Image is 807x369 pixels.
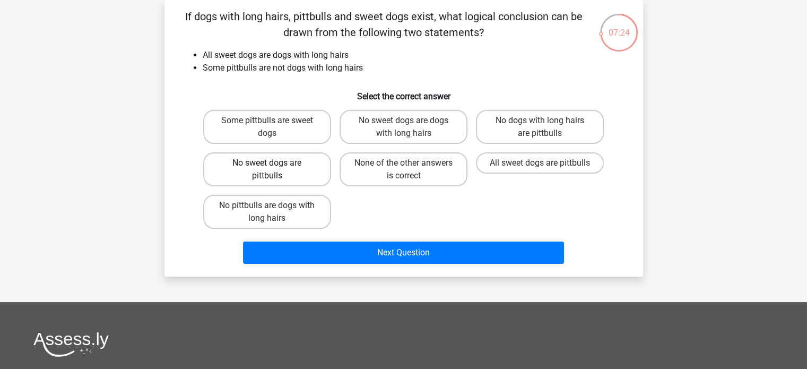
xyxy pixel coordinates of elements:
li: Some pittbulls are not dogs with long hairs [203,62,626,74]
label: No dogs with long hairs are pittbulls [476,110,604,144]
button: Next Question [243,242,564,264]
label: All sweet dogs are pittbulls [476,152,604,174]
label: No pittbulls are dogs with long hairs [203,195,331,229]
label: No sweet dogs are pittbulls [203,152,331,186]
li: All sweet dogs are dogs with long hairs [203,49,626,62]
label: None of the other answers is correct [340,152,467,186]
div: 07:24 [599,13,639,39]
p: If dogs with long hairs, pittbulls and sweet dogs exist, what logical conclusion can be drawn fro... [181,8,586,40]
label: No sweet dogs are dogs with long hairs [340,110,467,144]
img: Assessly logo [33,332,109,357]
label: Some pittbulls are sweet dogs [203,110,331,144]
h6: Select the correct answer [181,83,626,101]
